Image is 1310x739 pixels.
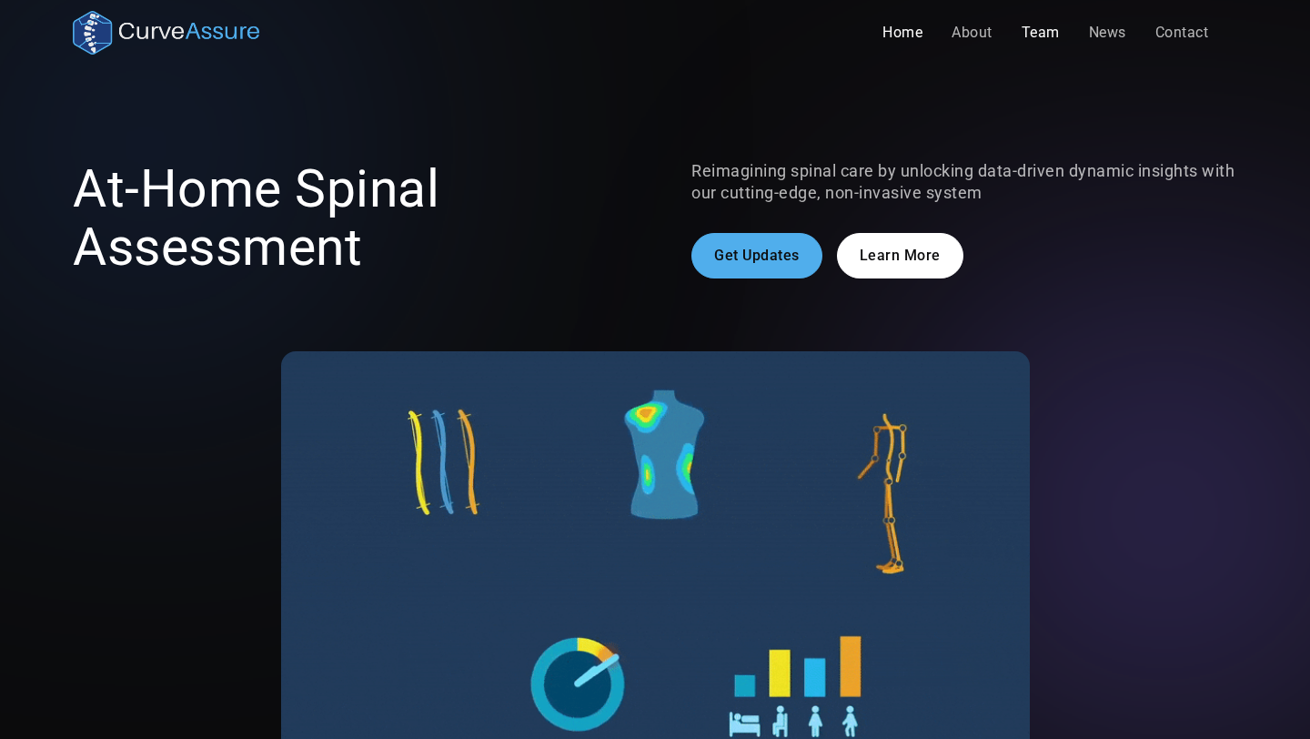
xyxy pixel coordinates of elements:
[73,160,619,277] h1: At-Home Spinal Assessment
[1074,15,1141,51] a: News
[837,233,963,278] a: Learn More
[691,233,822,278] a: Get Updates
[73,11,259,55] a: home
[1007,15,1074,51] a: Team
[868,15,937,51] a: Home
[937,15,1007,51] a: About
[1141,15,1224,51] a: Contact
[691,160,1237,204] p: Reimagining spinal care by unlocking data-driven dynamic insights with our cutting-edge, non-inva...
